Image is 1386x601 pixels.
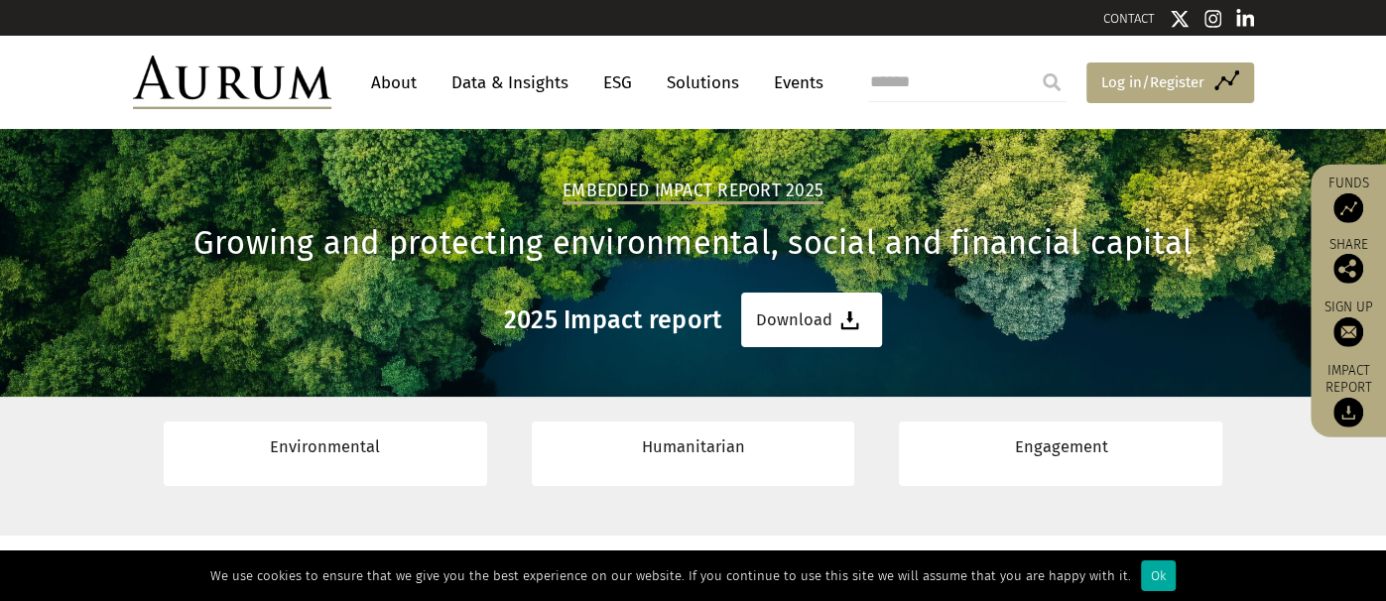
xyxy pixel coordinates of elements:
h1: Growing and protecting environmental, social and financial capital [133,224,1254,263]
img: Access Funds [1333,193,1363,223]
img: Linkedin icon [1236,9,1254,29]
div: Ok [1141,560,1176,591]
img: Share this post [1333,254,1363,284]
a: CONTACT [1103,11,1155,26]
a: Humanitarian [532,421,855,485]
img: Twitter icon [1170,9,1190,29]
div: Share [1321,238,1376,284]
a: Environmental [164,421,487,485]
a: Download [741,293,882,347]
a: Impact report [1321,362,1376,427]
a: Data & Insights [441,64,578,101]
a: Sign up [1321,299,1376,347]
span: Log in/Register [1101,70,1204,94]
h2: Embedded Impact report 2025 [563,180,823,204]
a: Events [764,64,823,101]
a: Log in/Register [1086,62,1254,104]
a: ESG [593,64,642,101]
a: About [361,64,427,101]
a: Solutions [657,64,749,101]
input: Submit [1032,62,1071,102]
img: Instagram icon [1204,9,1222,29]
a: Engagement [899,421,1222,485]
img: Sign up to our newsletter [1333,317,1363,347]
h3: 2025 Impact report [504,305,722,335]
a: Funds [1321,175,1376,223]
img: Aurum [133,56,331,109]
